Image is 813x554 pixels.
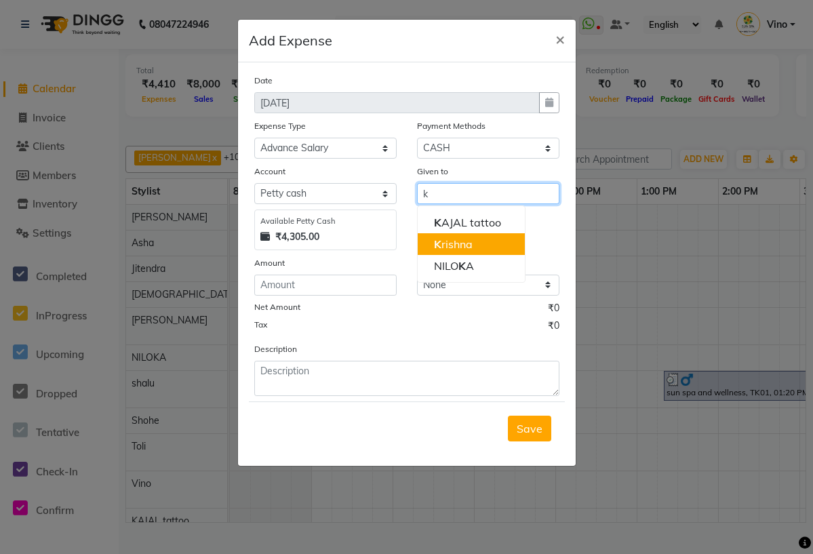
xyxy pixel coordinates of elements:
[254,275,397,296] input: Amount
[254,301,300,313] label: Net Amount
[417,120,485,132] label: Payment Methods
[548,319,559,336] span: ₹0
[555,28,565,49] span: ×
[544,20,576,58] button: Close
[260,216,391,227] div: Available Petty Cash
[254,120,306,132] label: Expense Type
[434,216,501,229] ngb-highlight: AJAL tattoo
[434,237,473,251] ngb-highlight: rishna
[249,31,332,51] h5: Add Expense
[548,301,559,319] span: ₹0
[458,259,466,273] span: K
[434,237,441,251] span: K
[254,343,297,355] label: Description
[434,259,474,273] ngb-highlight: NILO A
[417,165,448,178] label: Given to
[254,257,285,269] label: Amount
[275,230,319,244] strong: ₹4,305.00
[517,422,542,435] span: Save
[508,416,551,441] button: Save
[434,216,441,229] span: K
[254,319,267,331] label: Tax
[254,75,273,87] label: Date
[417,183,559,204] input: Given to
[254,165,285,178] label: Account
